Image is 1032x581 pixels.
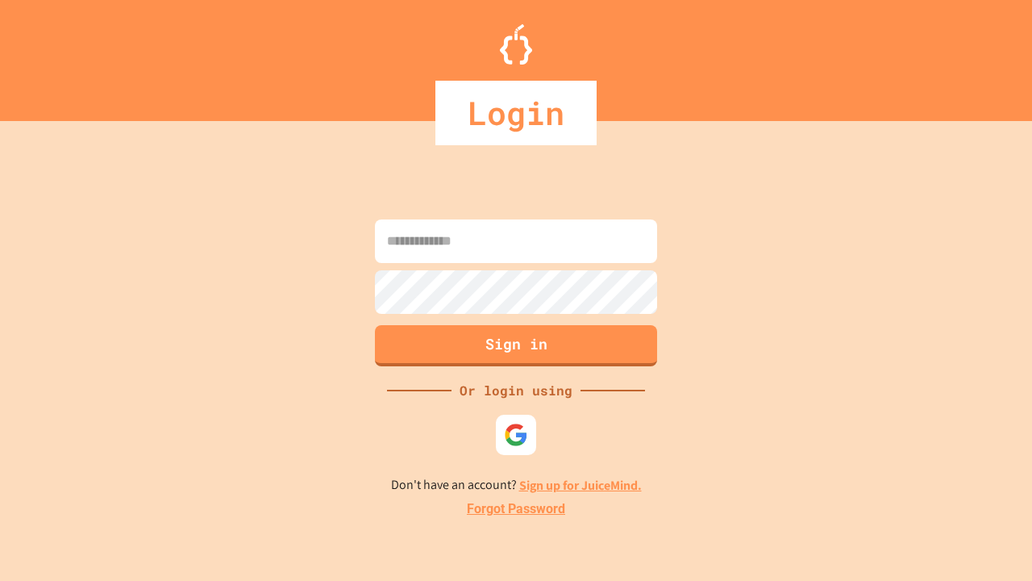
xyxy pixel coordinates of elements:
[504,423,528,447] img: google-icon.svg
[451,381,580,400] div: Or login using
[391,475,642,495] p: Don't have an account?
[519,477,642,494] a: Sign up for JuiceMind.
[435,81,597,145] div: Login
[375,325,657,366] button: Sign in
[500,24,532,65] img: Logo.svg
[467,499,565,519] a: Forgot Password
